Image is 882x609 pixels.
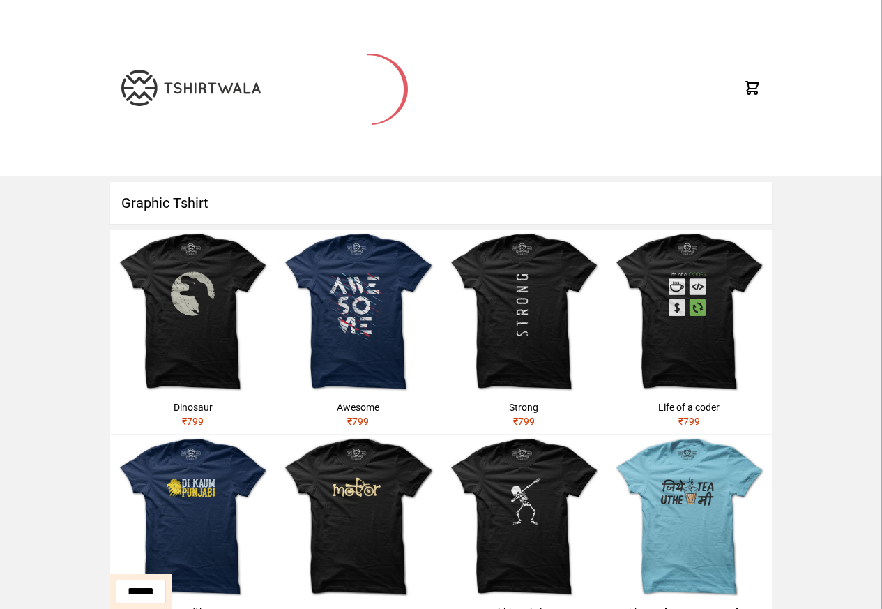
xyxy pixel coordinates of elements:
[121,70,261,106] img: TW-LOGO-400-104.png
[182,416,204,427] span: ₹ 799
[110,230,275,395] img: dinosaur.jpg
[110,435,275,600] img: shera-di-kaum-punjabi-1.jpg
[275,230,441,434] a: Awesome₹799
[607,230,772,395] img: life-of-a-coder.jpg
[281,400,435,414] div: Awesome
[607,435,772,600] img: jithe-tea-uthe-me.jpg
[110,182,772,224] h1: Graphic Tshirt
[116,400,270,414] div: Dinosaur
[678,416,700,427] span: ₹ 799
[441,230,607,434] a: Strong₹799
[513,416,535,427] span: ₹ 799
[441,435,607,600] img: skeleton-dabbing.jpg
[612,400,766,414] div: Life of a coder
[607,230,772,434] a: Life of a coder₹799
[275,435,441,600] img: motor.jpg
[275,230,441,395] img: awesome.jpg
[347,416,369,427] span: ₹ 799
[447,400,601,414] div: Strong
[110,230,275,434] a: Dinosaur₹799
[441,230,607,395] img: strong.jpg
